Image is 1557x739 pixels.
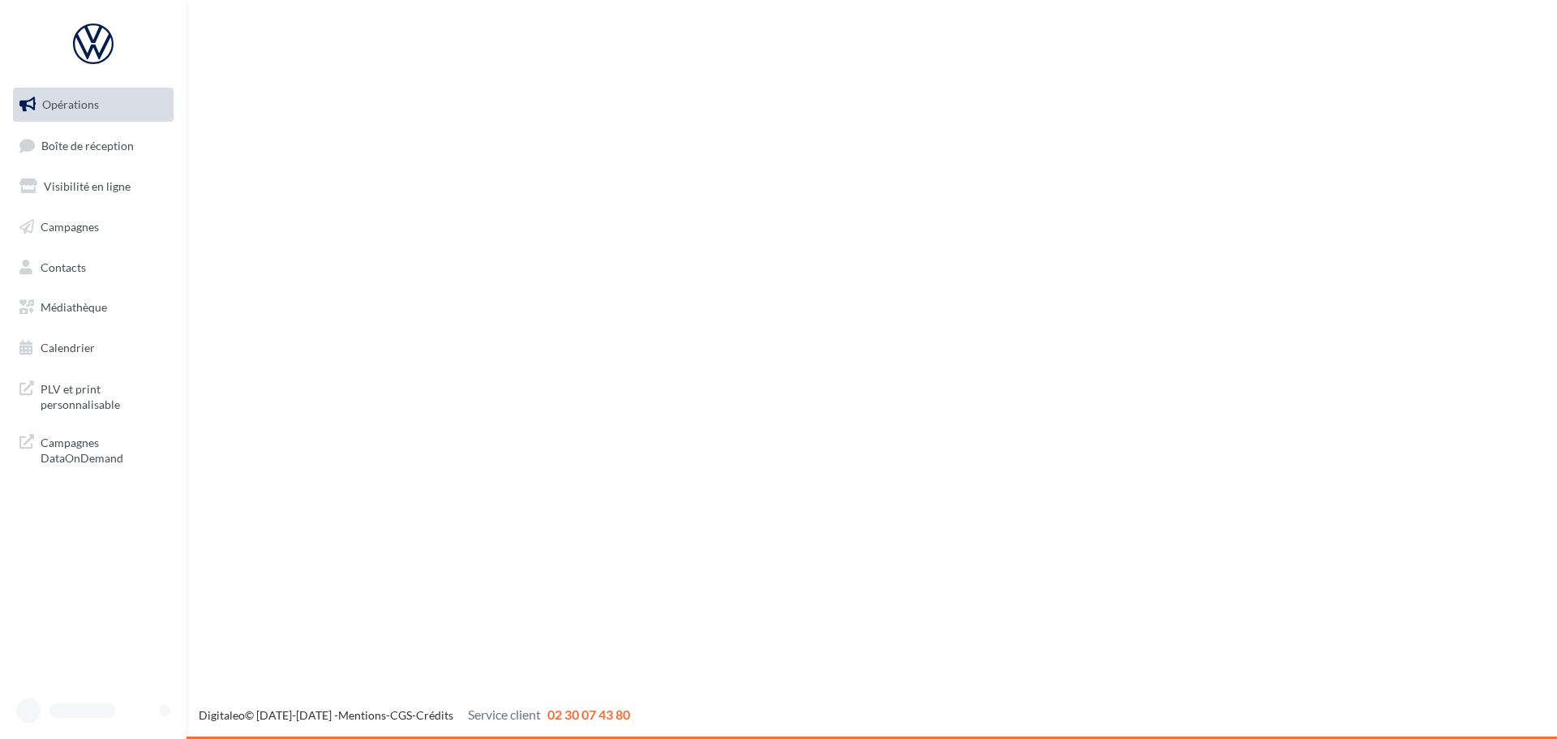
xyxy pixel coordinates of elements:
a: Opérations [10,88,177,122]
a: PLV et print personnalisable [10,372,177,419]
a: CGS [390,708,412,722]
span: Calendrier [41,341,95,354]
a: Digitaleo [199,708,245,722]
span: Opérations [42,97,99,111]
span: Visibilité en ligne [44,179,131,193]
a: Contacts [10,251,177,285]
span: Service client [468,707,541,722]
a: Campagnes DataOnDemand [10,425,177,473]
a: Campagnes [10,210,177,244]
a: Médiathèque [10,290,177,324]
span: Médiathèque [41,300,107,314]
a: Visibilité en ligne [10,170,177,204]
span: Campagnes DataOnDemand [41,432,167,466]
a: Boîte de réception [10,128,177,163]
a: Crédits [416,708,453,722]
span: Boîte de réception [41,138,134,152]
span: 02 30 07 43 80 [547,707,630,722]
span: Campagnes [41,220,99,234]
span: © [DATE]-[DATE] - - - [199,708,630,722]
a: Mentions [338,708,386,722]
a: Calendrier [10,331,177,365]
span: Contacts [41,260,86,273]
span: PLV et print personnalisable [41,378,167,413]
